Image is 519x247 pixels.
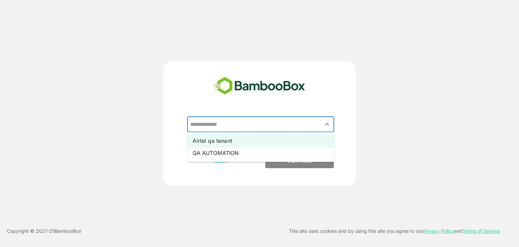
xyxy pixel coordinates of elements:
[210,75,309,97] img: bamboobox
[7,227,81,235] p: Copyright © 2021- 25 BambooBox
[323,120,332,129] button: Close
[423,228,454,234] a: Privacy Policy
[289,227,500,235] p: This site uses cookies and by using this site you agree to our and
[463,228,500,234] a: Terms of Service
[187,147,334,159] li: QA AUTOMATION
[187,135,334,147] li: Airtel qa tenant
